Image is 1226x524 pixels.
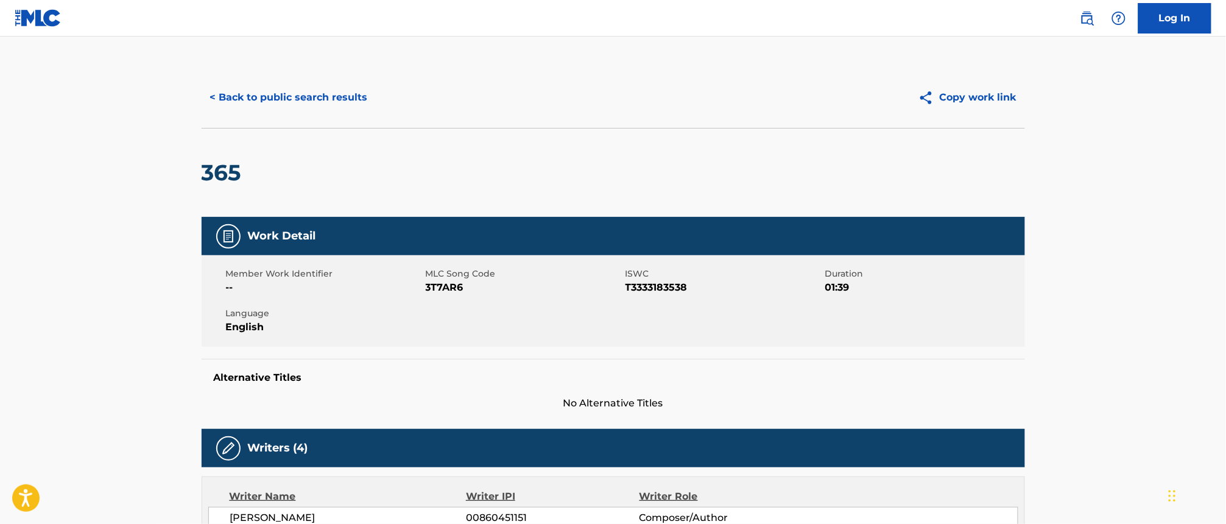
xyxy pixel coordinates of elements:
[1112,11,1126,26] img: help
[1169,478,1176,514] div: Drag
[202,159,247,186] h2: 365
[1080,11,1094,26] img: search
[15,9,62,27] img: MLC Logo
[1138,3,1211,34] a: Log In
[1107,6,1131,30] div: Help
[625,267,822,280] span: ISWC
[226,280,423,295] span: --
[230,489,467,504] div: Writer Name
[466,489,639,504] div: Writer IPI
[625,280,822,295] span: T3333183538
[248,441,308,455] h5: Writers (4)
[214,372,1013,384] h5: Alternative Titles
[825,280,1022,295] span: 01:39
[248,229,316,243] h5: Work Detail
[226,320,423,335] span: English
[226,267,423,280] span: Member Work Identifier
[825,267,1022,280] span: Duration
[202,396,1025,411] span: No Alternative Titles
[426,267,622,280] span: MLC Song Code
[221,441,236,456] img: Writers
[226,307,423,320] span: Language
[221,229,236,244] img: Work Detail
[918,90,940,105] img: Copy work link
[1165,466,1226,524] iframe: Chat Widget
[202,82,376,113] button: < Back to public search results
[639,489,797,504] div: Writer Role
[426,280,622,295] span: 3T7AR6
[910,82,1025,113] button: Copy work link
[1075,6,1099,30] a: Public Search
